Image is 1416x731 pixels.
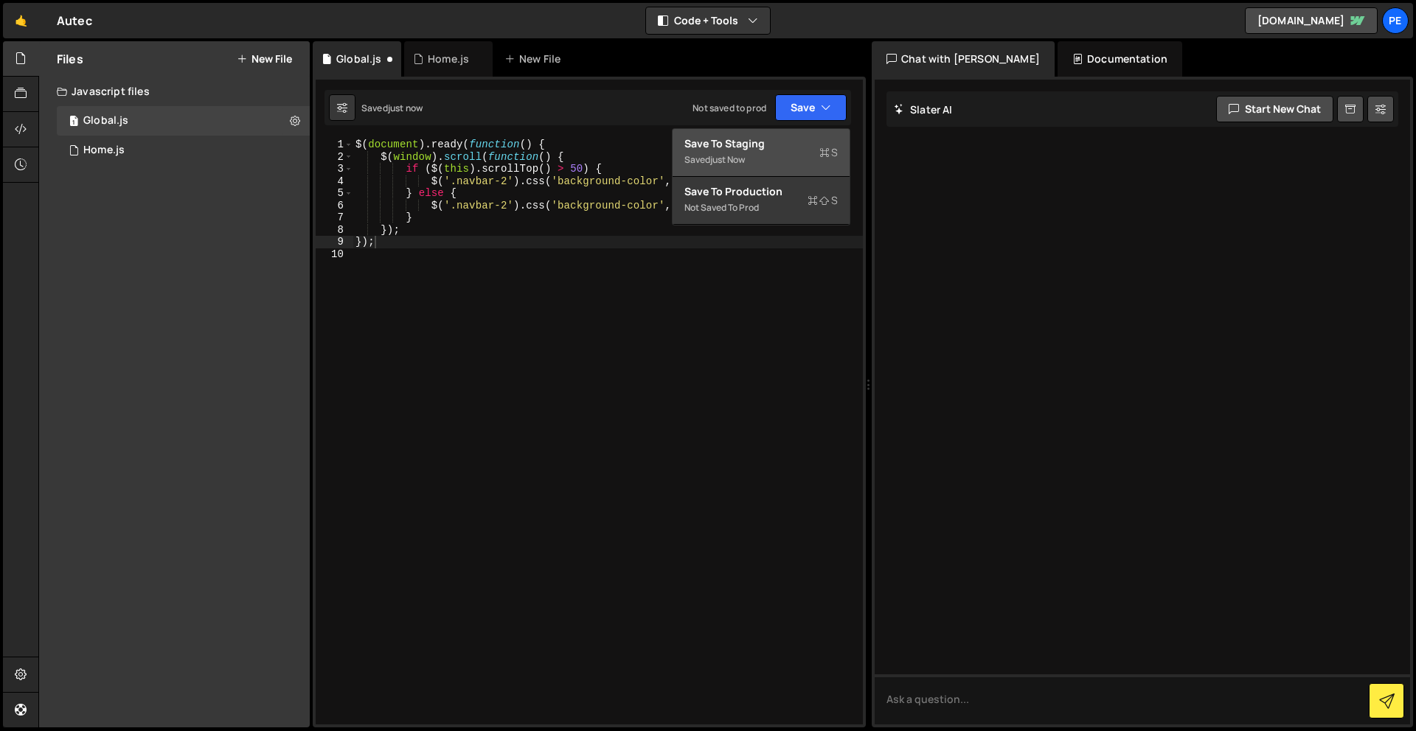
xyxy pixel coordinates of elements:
[684,151,838,169] div: Saved
[1216,96,1333,122] button: Start new chat
[646,7,770,34] button: Code + Tools
[57,106,310,136] div: 17022/46755.js
[361,102,423,114] div: Saved
[894,102,953,116] h2: Slater AI
[428,52,469,66] div: Home.js
[336,52,381,66] div: Global.js
[69,116,78,128] span: 1
[1382,7,1409,34] a: Pe
[1058,41,1182,77] div: Documentation
[316,163,353,175] div: 3
[388,102,423,114] div: just now
[775,94,847,121] button: Save
[693,102,766,114] div: Not saved to prod
[83,114,128,127] div: Global.js
[316,175,353,188] div: 4
[684,199,838,217] div: Not saved to prod
[710,153,745,166] div: just now
[316,187,353,200] div: 5
[673,129,850,177] button: Save to StagingS Savedjust now
[872,41,1055,77] div: Chat with [PERSON_NAME]
[57,51,83,67] h2: Files
[316,139,353,151] div: 1
[3,3,39,38] a: 🤙
[316,248,353,261] div: 10
[316,224,353,237] div: 8
[316,211,353,224] div: 7
[39,77,310,106] div: Javascript files
[316,236,353,248] div: 9
[316,200,353,212] div: 6
[237,53,292,65] button: New File
[57,12,92,29] div: Autec
[808,193,838,208] span: S
[673,177,850,225] button: Save to ProductionS Not saved to prod
[504,52,566,66] div: New File
[316,151,353,164] div: 2
[83,144,125,157] div: Home.js
[57,136,310,165] div: 17022/46754.js
[1245,7,1378,34] a: [DOMAIN_NAME]
[819,145,838,160] span: S
[684,184,838,199] div: Save to Production
[684,136,838,151] div: Save to Staging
